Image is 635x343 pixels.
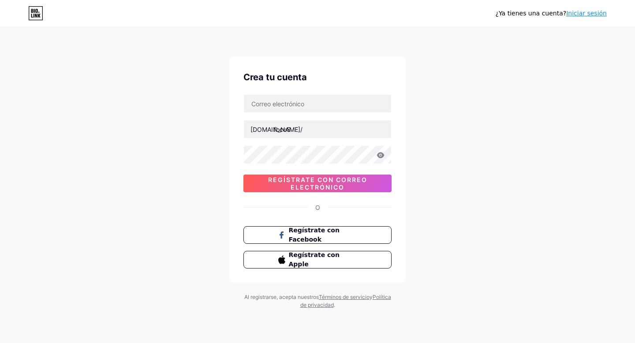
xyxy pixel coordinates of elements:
[496,10,567,17] font: ¿Ya tienes una cuenta?
[250,126,303,133] font: [DOMAIN_NAME]/
[243,175,392,192] button: Regístrate con correo electrónico
[289,251,340,268] font: Regístrate con Apple
[334,302,335,308] font: .
[244,120,391,138] input: nombre de usuario
[244,294,319,300] font: Al registrarse, acepta nuestros
[244,95,391,112] input: Correo electrónico
[319,294,370,300] a: Términos de servicio
[243,226,392,244] button: Regístrate con Facebook
[370,294,373,300] font: y
[243,72,307,82] font: Crea tu cuenta
[268,176,367,191] font: Regístrate con correo electrónico
[315,204,320,211] font: O
[289,227,340,243] font: Regístrate con Facebook
[566,10,607,17] a: Iniciar sesión
[243,251,392,268] button: Regístrate con Apple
